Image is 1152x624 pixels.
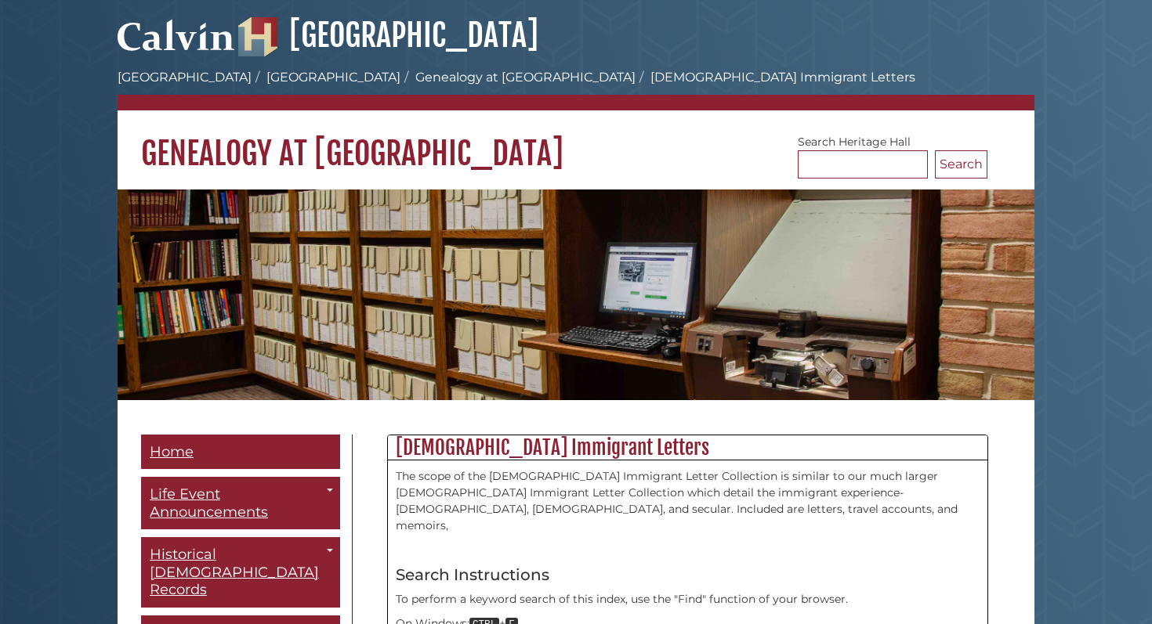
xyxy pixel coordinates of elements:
[935,150,987,179] button: Search
[141,435,340,470] a: Home
[150,546,319,598] span: Historical [DEMOGRAPHIC_DATA] Records
[118,36,235,50] a: Calvin University
[118,110,1034,173] h1: Genealogy at [GEOGRAPHIC_DATA]
[150,485,268,521] span: Life Event Announcements
[118,70,252,85] a: [GEOGRAPHIC_DATA]
[396,591,980,608] p: To perform a keyword search of this index, use the "Find" function of your browser.
[141,537,340,608] a: Historical [DEMOGRAPHIC_DATA] Records
[141,477,340,529] a: Life Event Announcements
[266,70,400,85] a: [GEOGRAPHIC_DATA]
[238,16,538,55] a: [GEOGRAPHIC_DATA]
[150,443,194,460] span: Home
[238,17,277,56] img: Hekman Library Logo
[396,468,980,534] p: The scope of the [DEMOGRAPHIC_DATA] Immigrant Letter Collection is similar to our much larger [DE...
[388,435,987,460] h2: [DEMOGRAPHIC_DATA] Immigrant Letters
[396,566,980,583] h4: Search Instructions
[415,70,636,85] a: Genealogy at [GEOGRAPHIC_DATA]
[118,13,235,56] img: Calvin
[118,68,1034,110] nav: breadcrumb
[636,68,915,87] li: [DEMOGRAPHIC_DATA] Immigrant Letters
